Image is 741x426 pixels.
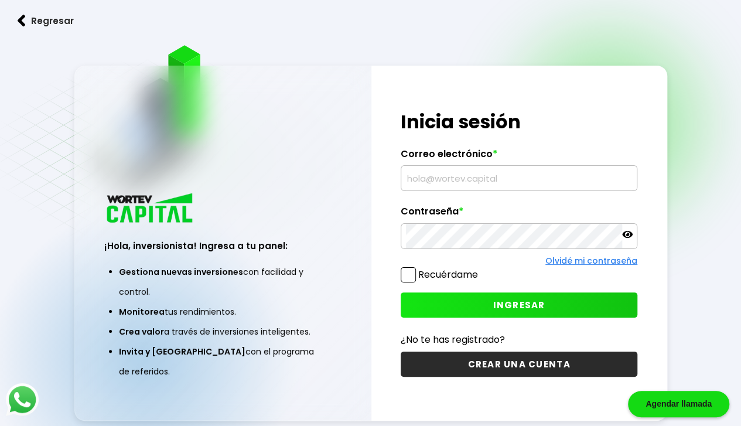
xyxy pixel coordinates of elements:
a: ¿No te has registrado?CREAR UNA CUENTA [401,332,637,377]
span: INGRESAR [493,299,545,311]
span: Gestiona nuevas inversiones [119,266,243,278]
h3: ¡Hola, inversionista! Ingresa a tu panel: [104,239,341,253]
button: INGRESAR [401,292,637,318]
h1: Inicia sesión [401,108,637,136]
a: Olvidé mi contraseña [545,255,637,267]
input: hola@wortev.capital [406,166,632,190]
p: ¿No te has registrado? [401,332,637,347]
label: Contraseña [401,206,637,223]
img: logos_whatsapp-icon.242b2217.svg [6,383,39,416]
button: CREAR UNA CUENTA [401,352,637,377]
img: flecha izquierda [18,15,26,27]
span: Monitorea [119,306,165,318]
div: Agendar llamada [628,391,729,417]
label: Recuérdame [418,268,478,281]
img: logo_wortev_capital [104,192,197,226]
li: con facilidad y control. [119,262,326,302]
li: con el programa de referidos. [119,342,326,381]
span: Crea valor [119,326,164,338]
label: Correo electrónico [401,148,637,166]
span: Invita y [GEOGRAPHIC_DATA] [119,346,245,357]
li: tus rendimientos. [119,302,326,322]
li: a través de inversiones inteligentes. [119,322,326,342]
